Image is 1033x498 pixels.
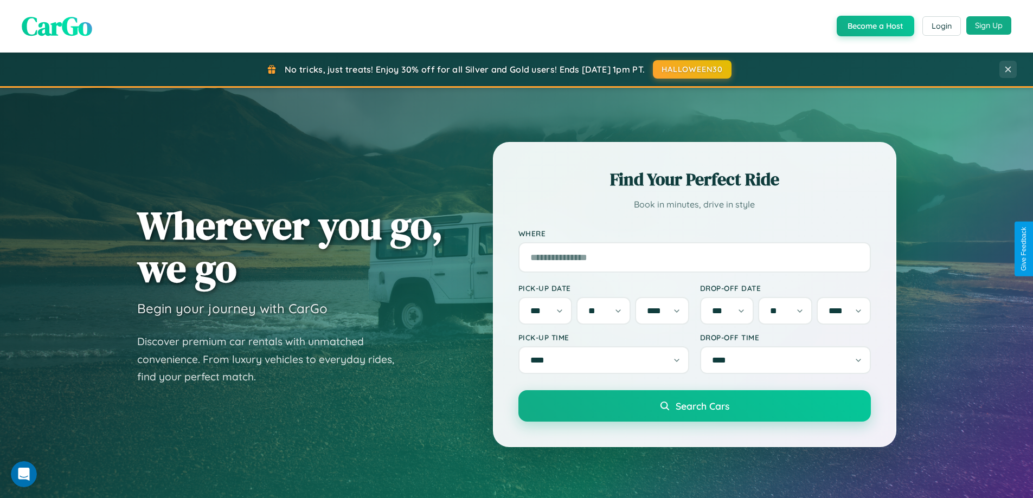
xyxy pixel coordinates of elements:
label: Where [518,229,871,238]
span: Search Cars [676,400,729,412]
label: Pick-up Date [518,283,689,293]
span: No tricks, just treats! Enjoy 30% off for all Silver and Gold users! Ends [DATE] 1pm PT. [285,64,645,75]
h1: Wherever you go, we go [137,204,443,289]
button: Sign Up [966,16,1011,35]
span: CarGo [22,8,92,44]
h2: Find Your Perfect Ride [518,167,871,191]
p: Discover premium car rentals with unmatched convenience. From luxury vehicles to everyday rides, ... [137,333,408,386]
label: Drop-off Date [700,283,871,293]
div: Give Feedback [1020,227,1028,271]
button: Become a Host [837,16,914,36]
p: Book in minutes, drive in style [518,197,871,212]
button: Search Cars [518,390,871,422]
button: HALLOWEEN30 [653,60,732,79]
label: Drop-off Time [700,333,871,342]
iframe: Intercom live chat [11,461,37,487]
label: Pick-up Time [518,333,689,342]
h3: Begin your journey with CarGo [137,300,328,316]
button: Login [922,16,961,36]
